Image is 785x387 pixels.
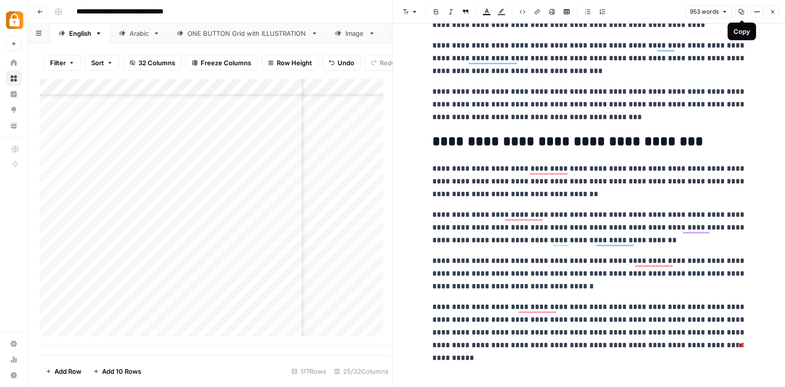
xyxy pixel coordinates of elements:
button: Redo [365,55,402,71]
a: English [50,24,110,43]
button: Workspace: Adzz [6,8,22,32]
a: Opportunities [6,102,22,118]
span: Sort [91,58,104,68]
a: Insights [6,86,22,102]
a: Arabic [110,24,168,43]
span: Add Row [54,366,81,376]
button: 32 Columns [123,55,182,71]
a: Image [326,24,384,43]
span: 953 words [690,7,719,16]
span: 32 Columns [138,58,175,68]
a: Browse [6,71,22,86]
span: Row Height [277,58,312,68]
div: 25/32 Columns [330,363,392,379]
a: Settings [6,336,22,352]
button: Filter [44,55,81,71]
span: Redo [380,58,395,68]
a: Usage [6,352,22,367]
button: 953 words [685,5,732,18]
button: Help + Support [6,367,22,383]
a: Home [6,55,22,71]
span: Add 10 Rows [102,366,141,376]
button: Sort [85,55,119,71]
button: Add Row [40,363,87,379]
button: Undo [322,55,361,71]
span: Filter [50,58,66,68]
div: English [69,28,91,38]
a: ONE BUTTON Grid with ILLUSTRATION [168,24,326,43]
button: Row Height [262,55,318,71]
div: Image [345,28,365,38]
div: 177 Rows [288,363,330,379]
a: Your Data [6,118,22,133]
button: Freeze Columns [185,55,258,71]
span: Freeze Columns [201,58,251,68]
img: Adzz Logo [6,11,24,29]
span: Undo [338,58,354,68]
div: Copy [733,26,750,36]
div: ONE BUTTON Grid with ILLUSTRATION [187,28,307,38]
div: Arabic [130,28,149,38]
button: Add 10 Rows [87,363,147,379]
